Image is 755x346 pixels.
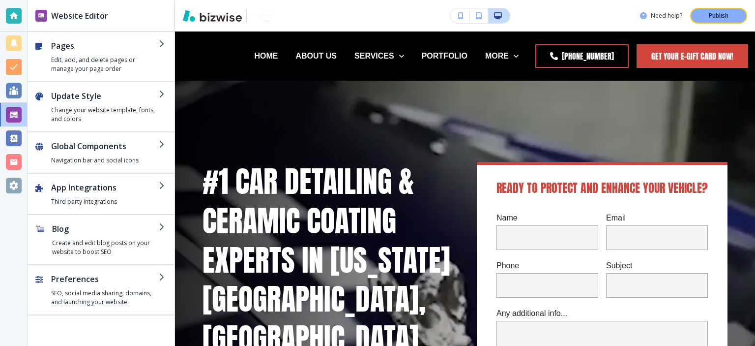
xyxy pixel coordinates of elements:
h2: Website Editor [51,10,108,22]
p: Subject [606,260,708,271]
h2: Blog [52,223,159,235]
h4: Create and edit blog posts on your website to boost SEO [52,239,159,256]
a: Get Your E-Gift Card Now! [637,44,748,68]
h3: Need help? [651,11,682,20]
p: MORE [485,50,509,62]
button: PreferencesSEO, social media sharing, domains, and launching your website. [28,265,174,315]
img: Bizwise Logo [183,10,242,22]
p: PORTFOLIO [422,50,467,62]
p: ABOUT US [295,50,337,62]
a: [PHONE_NUMBER] [535,44,629,68]
h4: Edit, add, and delete pages or manage your page order [51,56,159,73]
p: Email [606,212,708,223]
h2: Global Components [51,140,159,152]
img: editor icon [35,10,47,22]
h4: Change your website template, fonts, and colors [51,106,159,124]
h2: App Integrations [51,182,159,193]
h4: Third party integrations [51,197,159,206]
h2: Update Style [51,90,159,102]
button: Global ComponentsNavigation bar and social icons [28,132,174,173]
h4: SEO, social media sharing, domains, and launching your website. [51,289,159,307]
p: Any additional info... [496,308,708,319]
h4: Navigation bar and social icons [51,156,159,165]
button: Publish [690,8,747,24]
h2: Pages [51,40,159,52]
p: SERVICES [354,50,394,62]
p: Publish [709,11,728,20]
img: Your Logo [251,9,277,22]
p: HOME [254,50,278,62]
button: PagesEdit, add, and delete pages or manage your page order [28,32,174,81]
span: Ready to Protect and Enhance Your Vehicle? [496,179,708,197]
p: Phone [496,260,598,271]
button: Update StyleChange your website template, fonts, and colors [28,82,174,131]
h2: Preferences [51,273,159,285]
button: BlogCreate and edit blog posts on your website to boost SEO [28,215,174,264]
p: Name [496,212,598,223]
button: App IntegrationsThird party integrations [28,174,174,214]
